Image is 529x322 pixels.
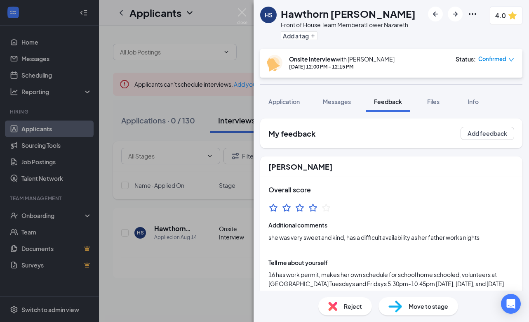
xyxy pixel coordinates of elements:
span: Info [468,98,479,105]
button: ArrowLeftNew [428,7,443,21]
span: down [508,57,514,63]
span: Confirmed [478,55,506,63]
span: Files [427,98,440,105]
h2: [PERSON_NAME] [268,161,332,172]
span: Reject [344,302,362,311]
span: 4.0 [495,10,506,21]
div: HS [265,11,273,19]
h2: My feedback [268,128,315,139]
svg: StarBorder [268,203,278,213]
span: Additional comments [268,220,514,230]
b: Onsite Interview [289,55,336,63]
span: Messages [323,98,351,105]
button: ArrowRight [448,7,463,21]
button: PlusAdd a tag [281,31,317,40]
span: Feedback [374,98,402,105]
div: Front of House Team Member at Lower Nazareth [281,21,416,29]
svg: StarBorder [282,203,292,213]
svg: Ellipses [468,9,477,19]
svg: ArrowRight [450,9,460,19]
div: with [PERSON_NAME] [289,55,395,63]
svg: ArrowLeftNew [430,9,440,19]
h3: Overall score [268,185,514,194]
svg: Plus [310,33,315,38]
span: Application [268,98,300,105]
svg: StarBorder [295,203,305,213]
svg: StarBorder [321,203,331,213]
span: she was very sweet and kind, has a difficult availability as her father works nights [268,233,514,242]
div: Open Intercom Messenger [501,294,521,314]
h1: Hawthorn [PERSON_NAME] [281,7,416,21]
div: Status : [456,55,476,63]
span: 16 has work permit, makes her own schedule for school home schooled, volunteers at [GEOGRAPHIC_DA... [268,271,504,296]
svg: StarBorder [308,203,318,213]
span: Move to stage [409,302,448,311]
div: [DATE] 12:00 PM - 12:15 PM [289,63,395,70]
div: Tell me about yourself [268,258,328,267]
button: Add feedback [461,127,514,140]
